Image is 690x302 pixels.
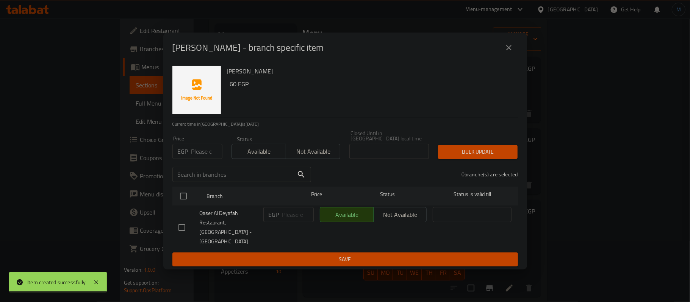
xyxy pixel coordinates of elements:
[433,190,512,199] span: Status is valid till
[191,144,222,159] input: Please enter price
[500,39,518,57] button: close
[172,66,221,114] img: Mahashi Zucchini
[289,146,337,157] span: Not available
[269,210,279,219] p: EGP
[348,190,427,199] span: Status
[282,207,314,222] input: Please enter price
[462,171,518,178] p: 0 branche(s) are selected
[200,209,257,246] span: Qaser Al Deyafah Restaurant, [GEOGRAPHIC_DATA] - [GEOGRAPHIC_DATA]
[178,255,512,264] span: Save
[444,147,512,157] span: Bulk update
[291,190,342,199] span: Price
[230,79,512,89] h6: 60 EGP
[438,145,518,159] button: Bulk update
[172,121,518,128] p: Current time in [GEOGRAPHIC_DATA] is [DATE]
[172,252,518,266] button: Save
[232,144,286,159] button: Available
[178,147,188,156] p: EGP
[172,42,324,54] h2: [PERSON_NAME] - branch specific item
[27,278,86,286] div: Item created successfully
[227,66,512,76] h6: [PERSON_NAME]
[172,167,294,182] input: Search in branches
[286,144,340,159] button: Not available
[207,191,285,201] span: Branch
[235,146,283,157] span: Available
